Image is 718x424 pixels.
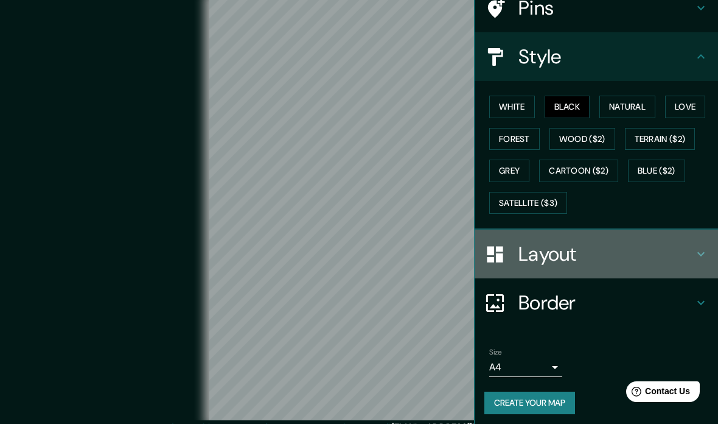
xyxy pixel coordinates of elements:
[484,392,575,414] button: Create your map
[628,160,685,182] button: Blue ($2)
[610,376,705,411] iframe: Help widget launcher
[489,128,540,150] button: Forest
[489,358,562,377] div: A4
[665,96,705,118] button: Love
[545,96,590,118] button: Black
[518,242,694,266] h4: Layout
[518,291,694,315] h4: Border
[475,278,718,327] div: Border
[549,128,615,150] button: Wood ($2)
[489,192,567,214] button: Satellite ($3)
[489,347,502,358] label: Size
[489,96,535,118] button: White
[475,230,718,278] div: Layout
[489,160,529,182] button: Grey
[518,44,694,69] h4: Style
[475,32,718,81] div: Style
[539,160,618,182] button: Cartoon ($2)
[599,96,655,118] button: Natural
[625,128,695,150] button: Terrain ($2)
